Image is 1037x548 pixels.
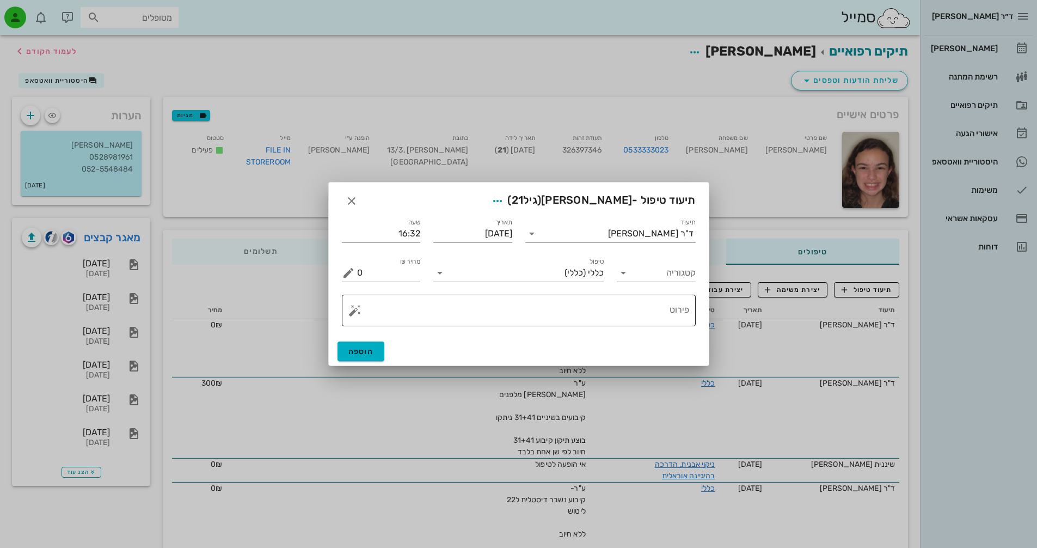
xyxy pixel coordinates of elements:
[507,193,541,206] span: (גיל )
[680,218,696,227] label: תיעוד
[525,225,696,242] div: תיעודד"ר [PERSON_NAME]
[590,258,604,266] label: טיפול
[608,229,694,239] div: ד"ר [PERSON_NAME]
[488,191,695,211] span: תיעוד טיפול -
[564,268,586,278] span: (כללי)
[338,342,385,361] button: הוספה
[400,258,421,266] label: מחיר ₪
[342,266,355,279] button: מחיר ₪ appended action
[408,218,421,227] label: שעה
[512,193,524,206] span: 21
[348,347,374,356] span: הוספה
[588,268,604,278] span: כללי
[495,218,512,227] label: תאריך
[541,193,632,206] span: [PERSON_NAME]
